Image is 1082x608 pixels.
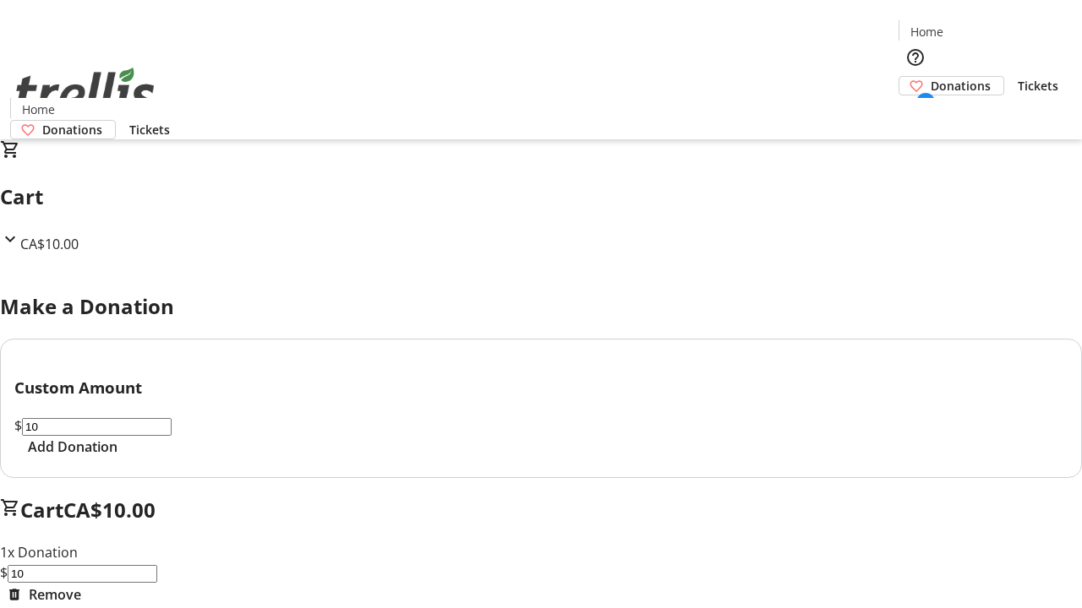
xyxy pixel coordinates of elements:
span: Tickets [1018,77,1058,95]
span: Remove [29,584,81,605]
span: Donations [931,77,991,95]
span: Home [22,100,55,118]
a: Donations [10,120,116,139]
span: Tickets [129,121,170,138]
span: CA$10.00 [63,496,156,524]
button: Add Donation [14,437,131,457]
span: Home [910,23,943,41]
button: Cart [899,95,932,129]
button: Help [899,41,932,74]
input: Donation Amount [8,565,157,583]
span: CA$10.00 [20,235,79,253]
img: Orient E2E Organization 2vYDa0Q0Vt's Logo [10,49,161,133]
span: Donations [42,121,102,138]
input: Donation Amount [22,418,172,436]
span: $ [14,416,22,435]
a: Donations [899,76,1004,95]
span: Add Donation [28,437,117,457]
a: Tickets [116,121,183,138]
a: Tickets [1004,77,1072,95]
h3: Custom Amount [14,376,1068,399]
a: Home [11,100,65,118]
a: Home [899,23,954,41]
